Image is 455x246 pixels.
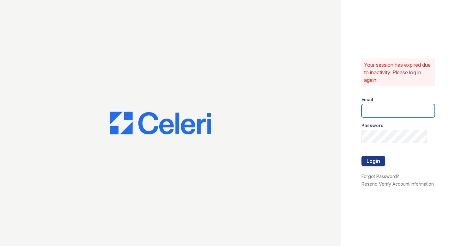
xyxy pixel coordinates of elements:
img: CE_Logo_Blue-a8612792a0a2168367f1c8372b55b34899dd931a85d93a1a3d3e32e68fde9ad4.png [110,112,211,134]
label: Password [361,122,384,129]
label: Email [361,96,373,103]
a: Resend Verify Account Information [361,181,434,187]
button: Login [361,156,385,166]
a: Forgot Password? [361,174,399,179]
p: Your session has expired due to inactivity. Please log in again. [364,61,432,84]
